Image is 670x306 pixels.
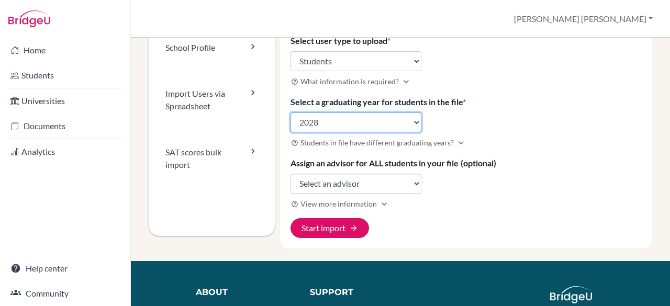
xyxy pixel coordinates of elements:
[300,198,377,209] span: View more information
[2,65,128,86] a: Students
[291,35,390,47] label: Select user type to upload
[350,224,358,232] span: arrow_forward
[310,286,391,299] div: Support
[291,157,496,169] label: Assign an advisor for ALL students in your file
[291,198,390,210] button: View more informationExpand more
[509,9,657,29] button: [PERSON_NAME] [PERSON_NAME]
[291,200,298,208] i: help_outline
[8,10,50,27] img: Bridge-U
[196,286,286,299] div: About
[461,158,496,168] span: (optional)
[2,90,128,111] a: Universities
[2,283,128,304] a: Community
[456,138,466,148] i: Expand more
[379,199,389,209] i: Expand more
[149,129,275,188] a: SAT scores bulk import
[2,141,128,162] a: Analytics
[2,116,128,137] a: Documents
[2,40,128,61] a: Home
[149,71,275,129] a: Import Users via Spreadsheet
[2,258,128,279] a: Help center
[291,78,298,85] i: help_outline
[300,76,399,87] span: What information is required?
[291,75,412,87] button: What information is required?Expand more
[291,139,298,146] i: help_outline
[401,76,411,87] i: Expand more
[291,137,467,149] button: Students in file have different graduating years?Expand more
[300,137,454,148] span: Students in file have different graduating years?
[291,96,466,108] label: Select a graduating year for students in the file
[550,286,593,303] img: logo_white@2x-f4f0deed5e89b7ecb1c2cc34c3e3d731f90f0f143d5ea2071677605dd97b5244.png
[149,25,275,71] a: School Profile
[291,218,369,238] button: Start import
